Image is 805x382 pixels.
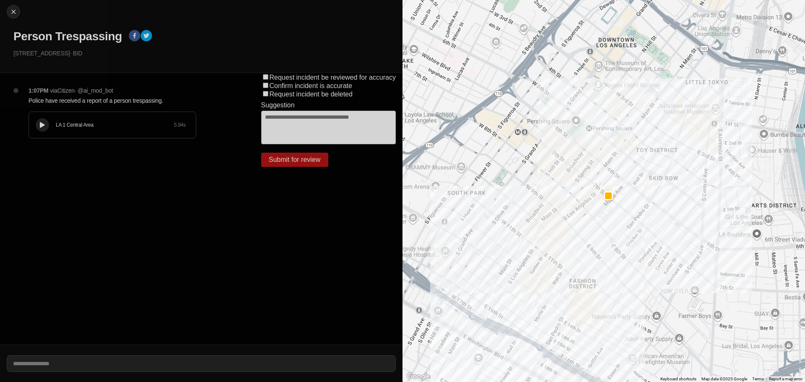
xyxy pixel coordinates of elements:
label: Request incident be reviewed for accuracy [270,74,396,81]
div: LA 1 Central Area [56,122,174,128]
button: facebook [129,30,140,43]
a: Open this area in Google Maps (opens a new window) [405,371,432,382]
p: 1:07PM [29,86,49,95]
p: via Citizen · @ ai_mod_bot [50,86,113,95]
img: Google [405,371,432,382]
button: Submit for review [261,153,328,167]
div: 5.94 s [174,122,186,128]
span: Map data ©2025 Google [701,377,747,381]
label: Request incident be deleted [270,91,353,98]
label: Suggestion [261,101,295,109]
p: [STREET_ADDRESS] · BID [13,49,396,57]
img: cancel [9,8,18,16]
a: Terms (opens in new tab) [752,377,764,381]
button: Keyboard shortcuts [660,376,696,382]
label: Confirm incident is accurate [270,82,352,89]
a: Report a map error [769,377,802,381]
button: cancel [7,5,20,18]
button: twitter [140,30,152,43]
p: Police have received a report of a person trespassing. [29,96,228,105]
h1: Person Trespassing [13,29,122,44]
